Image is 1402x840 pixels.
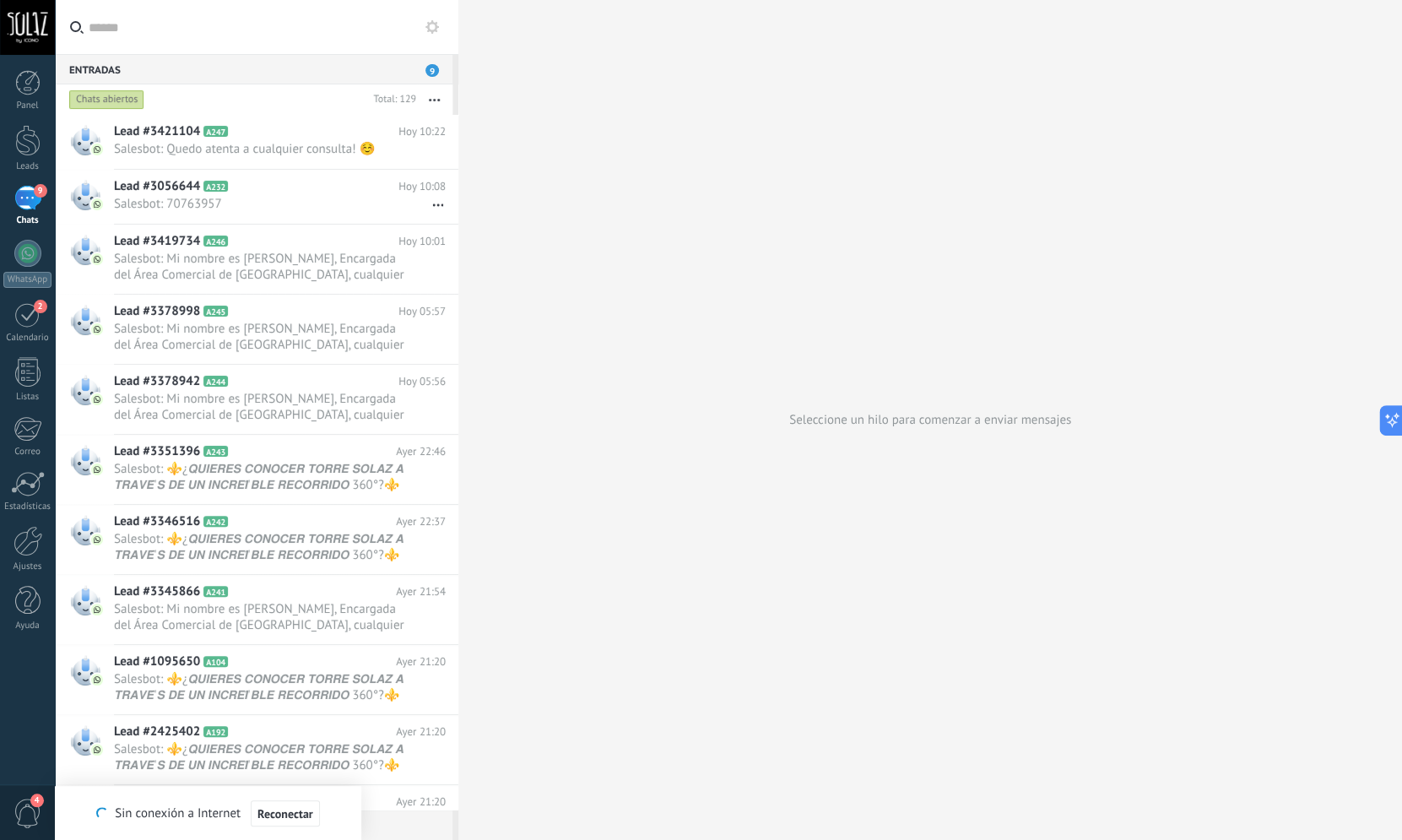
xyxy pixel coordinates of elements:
span: A245 [203,306,228,317]
span: Lead #3378998 [114,303,200,320]
img: com.amocrm.amocrmwa.svg [91,463,103,475]
img: com.amocrm.amocrmwa.svg [91,144,103,155]
span: Ayer 21:20 [396,723,446,740]
span: A242 [203,516,228,527]
img: com.amocrm.amocrmwa.svg [91,534,103,545]
a: Lead #3419734 A246 Hoy 10:01 Salesbot: Mi nombre es [PERSON_NAME], Encargada del Área Comercial d... [55,225,458,294]
span: 4 [30,794,44,807]
div: Leads [3,161,52,172]
span: Reconectar [257,808,313,820]
span: Lead #2425402 [114,723,200,740]
span: A241 [203,586,228,597]
img: com.amocrm.amocrmwa.svg [91,393,103,405]
div: WhatsApp [3,272,51,288]
a: Lead #3346516 A242 Ayer 22:37 Salesbot: ⚜️¿𝙌𝙐𝙄𝙀𝙍𝙀𝙎 𝘾𝙊𝙉𝙊𝘾𝙀𝙍 𝙏𝙊𝙍𝙍𝙀 𝙎𝙊𝙇𝘼𝙕 𝘼 𝙏𝙍𝘼𝙑𝙀́'𝙎 𝘿𝙀 𝙐𝙉 𝙄𝙉𝘾𝙍𝙀𝙄́'𝘽... [55,505,458,574]
span: Hoy 05:57 [398,303,446,320]
span: A244 [203,376,228,387]
a: Lead #1095650 A104 Ayer 21:20 Salesbot: ⚜️¿𝙌𝙐𝙄𝙀𝙍𝙀𝙎 𝘾𝙊𝙉𝙊𝘾𝙀𝙍 𝙏𝙊𝙍𝙍𝙀 𝙎𝙊𝙇𝘼𝙕 𝘼 𝙏𝙍𝘼𝙑𝙀́'𝙎 𝘿𝙀 𝙐𝙉 𝙄𝙉𝘾𝙍𝙀𝙄́'𝘽... [55,645,458,714]
span: 9 [34,184,47,198]
div: Correo [3,447,52,458]
span: Salesbot: ⚜️¿𝙌𝙐𝙄𝙀𝙍𝙀𝙎 𝘾𝙊𝙉𝙊𝘾𝙀𝙍 𝙏𝙊𝙍𝙍𝙀 𝙎𝙊𝙇𝘼𝙕 𝘼 𝙏𝙍𝘼𝙑𝙀́'𝙎 𝘿𝙀 𝙐𝙉 𝙄𝙉𝘾𝙍𝙀𝙄́'𝘽𝙇𝙀 𝙍𝙀𝘾𝙊𝙍𝙍𝙄𝘿𝙊 360°?⚜️ 👉 Ingresa... [114,531,414,563]
span: 2 [34,300,47,313]
div: Ayuda [3,621,52,631]
div: Calendario [3,333,52,344]
span: Lead #3345866 [114,583,200,600]
span: Lead #3378942 [114,373,200,390]
span: Ayer 21:54 [396,583,446,600]
span: Lead #1095650 [114,653,200,670]
img: com.amocrm.amocrmwa.svg [91,674,103,686]
img: com.amocrm.amocrmwa.svg [91,253,103,265]
div: Total: 129 [366,91,416,108]
span: 9 [425,64,439,77]
span: Salesbot: 70763957 [114,196,414,212]
button: Más [416,84,452,115]
a: Lead #3351396 A243 Ayer 22:46 Salesbot: ⚜️¿𝙌𝙐𝙄𝙀𝙍𝙀𝙎 𝘾𝙊𝙉𝙊𝘾𝙀𝙍 𝙏𝙊𝙍𝙍𝙀 𝙎𝙊𝙇𝘼𝙕 𝘼 𝙏𝙍𝘼𝙑𝙀́'𝙎 𝘿𝙀 𝙐𝙉 𝙄𝙉𝘾𝙍𝙀𝙄́'𝘽... [55,435,458,504]
span: Salesbot: Mi nombre es [PERSON_NAME], Encargada del Área Comercial de [GEOGRAPHIC_DATA], cualquie... [114,321,414,353]
div: Chats [3,215,52,226]
div: Chats abiertos [69,89,144,110]
span: Lead #3351396 [114,443,200,460]
span: Salesbot: Mi nombre es [PERSON_NAME], Encargada del Área Comercial de [GEOGRAPHIC_DATA], cualquie... [114,391,414,423]
span: Salesbot: Mi nombre es [PERSON_NAME], Encargada del Área Comercial de [GEOGRAPHIC_DATA], cualquie... [114,601,414,633]
span: Salesbot: Mi nombre es [PERSON_NAME], Encargada del Área Comercial de [GEOGRAPHIC_DATA], cualquie... [114,251,414,283]
span: Ayer 21:20 [396,653,446,670]
span: Salesbot: ⚜️¿𝙌𝙐𝙄𝙀𝙍𝙀𝙎 𝘾𝙊𝙉𝙊𝘾𝙀𝙍 𝙏𝙊𝙍𝙍𝙀 𝙎𝙊𝙇𝘼𝙕 𝘼 𝙏𝙍𝘼𝙑𝙀́'𝙎 𝘿𝙀 𝙐𝙉 𝙄𝙉𝘾𝙍𝙀𝙄́'𝘽𝙇𝙀 𝙍𝙀𝘾𝙊𝙍𝙍𝙄𝘿𝙊 360°?⚜️ 👉 Ingresa... [114,741,414,773]
span: Ayer 22:37 [396,513,446,530]
div: Estadísticas [3,501,52,512]
span: Hoy 10:22 [398,123,446,140]
span: Hoy 10:01 [398,233,446,250]
img: com.amocrm.amocrmwa.svg [91,604,103,615]
a: Lead #2425402 A192 Ayer 21:20 Salesbot: ⚜️¿𝙌𝙐𝙄𝙀𝙍𝙀𝙎 𝘾𝙊𝙉𝙊𝘾𝙀𝙍 𝙏𝙊𝙍𝙍𝙀 𝙎𝙊𝙇𝘼𝙕 𝘼 𝙏𝙍𝘼𝙑𝙀́'𝙎 𝘿𝙀 𝙐𝙉 𝙄𝙉𝘾𝙍𝙀𝙄́'𝘽... [55,715,458,784]
a: Lead #3345866 A241 Ayer 21:54 Salesbot: Mi nombre es [PERSON_NAME], Encargada del Área Comercial ... [55,575,458,644]
a: Lead #3421104 A247 Hoy 10:22 Salesbot: Quedo atenta a cualquier consulta! ☺️ [55,115,458,169]
span: Ayer 21:20 [396,794,446,810]
span: A192 [203,726,228,737]
span: Hoy 05:56 [398,373,446,390]
img: com.amocrm.amocrmwa.svg [91,323,103,335]
span: A247 [203,126,228,137]
img: com.amocrm.amocrmwa.svg [91,198,103,210]
a: Lead #3378942 A244 Hoy 05:56 Salesbot: Mi nombre es [PERSON_NAME], Encargada del Área Comercial d... [55,365,458,434]
span: A104 [203,656,228,667]
span: Salesbot: Quedo atenta a cualquier consulta! ☺️ [114,141,414,157]
div: Ajustes [3,561,52,572]
div: Panel [3,100,52,111]
span: Lead #3419734 [114,233,200,250]
span: Hoy 10:08 [398,178,446,195]
button: Reconectar [251,800,320,827]
img: com.amocrm.amocrmwa.svg [91,744,103,756]
div: Sin conexión a Internet [96,799,319,827]
span: Lead #3346516 [114,513,200,530]
span: A232 [203,181,228,192]
span: A246 [203,236,228,247]
a: Lead #3378998 A245 Hoy 05:57 Salesbot: Mi nombre es [PERSON_NAME], Encargada del Área Comercial d... [55,295,458,364]
span: A243 [203,446,228,457]
div: Entradas [55,54,452,84]
span: Salesbot: ⚜️¿𝙌𝙐𝙄𝙀𝙍𝙀𝙎 𝘾𝙊𝙉𝙊𝘾𝙀𝙍 𝙏𝙊𝙍𝙍𝙀 𝙎𝙊𝙇𝘼𝙕 𝘼 𝙏𝙍𝘼𝙑𝙀́'𝙎 𝘿𝙀 𝙐𝙉 𝙄𝙉𝘾𝙍𝙀𝙄́'𝘽𝙇𝙀 𝙍𝙀𝘾𝙊𝙍𝙍𝙄𝘿𝙊 360°?⚜️ 👉 Ingresa... [114,671,414,703]
span: Lead #3056644 [114,178,200,195]
span: Salesbot: ⚜️¿𝙌𝙐𝙄𝙀𝙍𝙀𝙎 𝘾𝙊𝙉𝙊𝘾𝙀𝙍 𝙏𝙊𝙍𝙍𝙀 𝙎𝙊𝙇𝘼𝙕 𝘼 𝙏𝙍𝘼𝙑𝙀́'𝙎 𝘿𝙀 𝙐𝙉 𝙄𝙉𝘾𝙍𝙀𝙄́'𝘽𝙇𝙀 𝙍𝙀𝘾𝙊𝙍𝙍𝙄𝘿𝙊 360°?⚜️ 👉 Ingresa... [114,461,414,493]
span: Lead #3421104 [114,123,200,140]
span: Ayer 22:46 [396,443,446,460]
div: Listas [3,392,52,403]
a: Lead #3056644 A232 Hoy 10:08 Salesbot: 70763957 [55,170,458,224]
